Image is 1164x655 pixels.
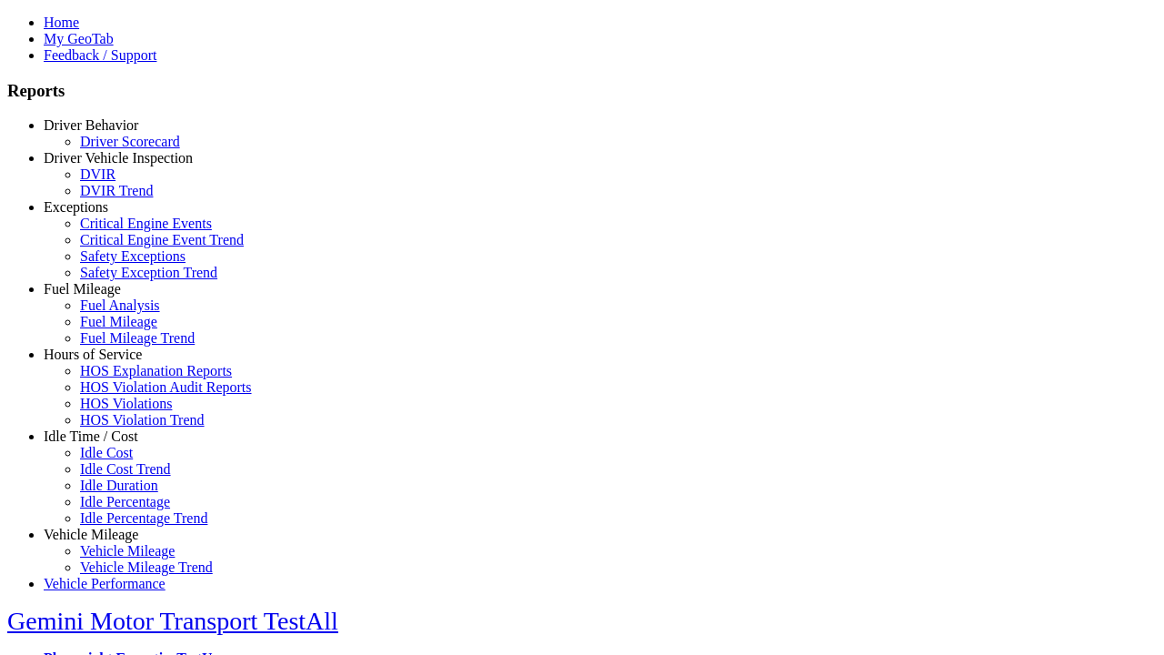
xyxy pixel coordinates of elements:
[44,117,138,133] a: Driver Behavior
[44,150,193,166] a: Driver Vehicle Inspection
[80,216,212,231] a: Critical Engine Events
[80,379,252,395] a: HOS Violation Audit Reports
[80,314,157,329] a: Fuel Mileage
[80,134,180,149] a: Driver Scorecard
[44,347,142,362] a: Hours of Service
[80,412,205,428] a: HOS Violation Trend
[44,428,138,444] a: Idle Time / Cost
[44,527,138,542] a: Vehicle Mileage
[7,81,1157,101] h3: Reports
[80,363,232,378] a: HOS Explanation Reports
[80,445,133,460] a: Idle Cost
[7,607,338,635] a: Gemini Motor Transport TestAll
[80,478,158,493] a: Idle Duration
[80,232,244,247] a: Critical Engine Event Trend
[44,576,166,591] a: Vehicle Performance
[80,330,195,346] a: Fuel Mileage Trend
[80,494,170,509] a: Idle Percentage
[80,183,153,198] a: DVIR Trend
[80,248,186,264] a: Safety Exceptions
[44,47,156,63] a: Feedback / Support
[80,297,160,313] a: Fuel Analysis
[44,31,114,46] a: My GeoTab
[44,15,79,30] a: Home
[80,166,115,182] a: DVIR
[44,281,121,297] a: Fuel Mileage
[80,543,175,559] a: Vehicle Mileage
[80,559,213,575] a: Vehicle Mileage Trend
[80,510,207,526] a: Idle Percentage Trend
[44,199,108,215] a: Exceptions
[80,265,217,280] a: Safety Exception Trend
[80,461,171,477] a: Idle Cost Trend
[80,396,172,411] a: HOS Violations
